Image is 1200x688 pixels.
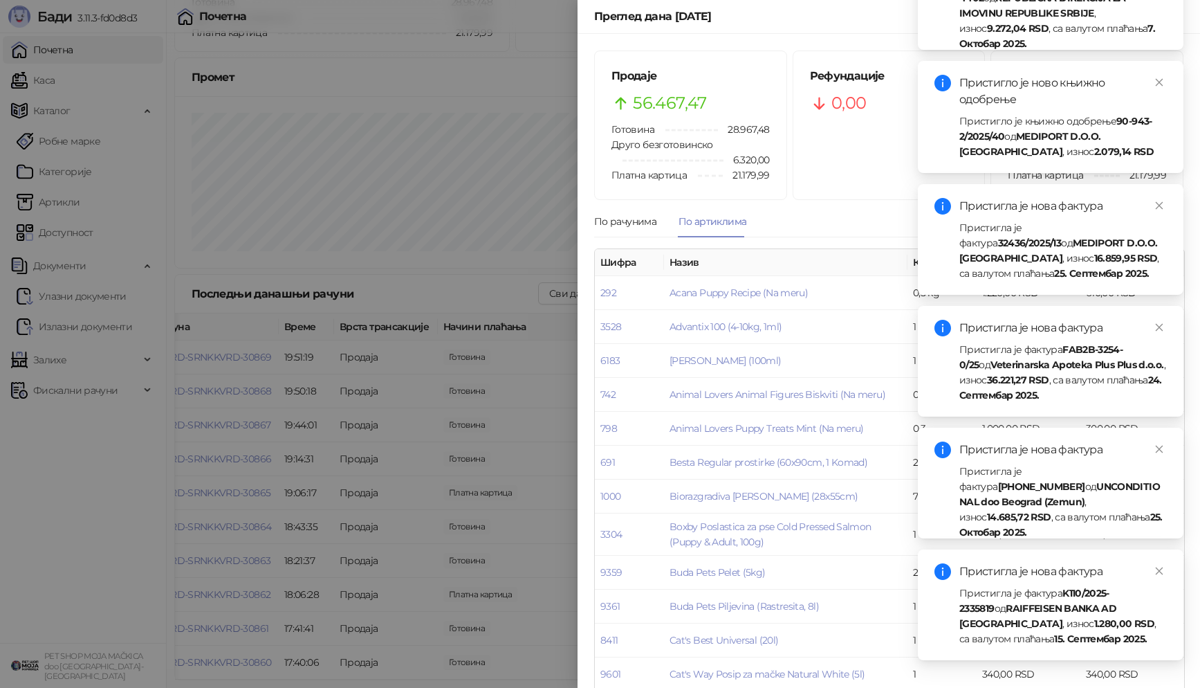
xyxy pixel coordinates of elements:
strong: 25. Октобар 2025. [959,511,1163,538]
strong: 1.280,00 RSD [1094,617,1154,630]
a: 9359 [600,566,622,579]
span: info-circle [934,198,951,215]
th: Количина [907,249,977,276]
a: 798 [600,422,617,435]
a: 292 [600,287,616,299]
span: close [1154,201,1164,210]
div: Пристигла је нова фактура [959,563,1167,580]
a: Acana Puppy Recipe (Na meru) [670,287,808,299]
strong: 14.685,72 RSD [987,511,1051,523]
a: Besta Regular prostirke (60x90cm, 1 Komad) [670,456,867,469]
div: Пристигла је нова фактура [959,198,1167,215]
div: Пристигло је књижно одобрење од , износ [959,114,1167,159]
a: [PERSON_NAME] (100ml) [670,354,782,367]
span: close [1154,444,1164,454]
strong: RAIFFEISEN BANKA AD [GEOGRAPHIC_DATA] [959,602,1116,630]
strong: 90-943-2/2025/40 [959,115,1152,143]
a: Cat's Way Posip za mačke Natural White (5l) [670,668,865,680]
td: 0,1 [907,378,977,412]
div: Преглед дана [DATE] [594,8,1167,25]
a: Close [1152,75,1167,90]
th: Шифра [595,249,664,276]
a: Cat's Best Universal (20l) [670,634,778,646]
strong: 36.221,27 RSD [987,374,1049,386]
a: Advantix 100 (4-10kg, 1ml) [670,320,782,333]
span: info-circle [934,75,951,91]
td: 1 [907,514,977,556]
a: Close [1152,563,1167,579]
div: По рачунима [594,214,656,229]
strong: 25. Септембар 2025. [1054,267,1149,280]
td: 0,3 [907,412,977,446]
strong: K110/2025-2335819 [959,587,1109,615]
div: Пристигла је фактура од , износ , са валутом плаћања [959,220,1167,281]
span: info-circle [934,563,951,580]
span: 0,00 [831,90,866,116]
td: 20 [907,446,977,480]
strong: 9.272,04 RSD [987,22,1049,35]
span: 56.467,47 [633,90,706,116]
strong: 2.079,14 RSD [1094,145,1154,158]
div: Пристигла је нова фактура [959,442,1167,458]
strong: MEDIPORT D.O.O. [GEOGRAPHIC_DATA] [959,130,1100,158]
a: Close [1152,320,1167,335]
a: 1000 [600,490,620,503]
td: 7 [907,480,977,514]
a: Biorazgradiva [PERSON_NAME] (28x55cm) [670,490,858,503]
strong: 24. Септембар 2025. [959,374,1162,401]
span: Друго безготовинско [611,138,713,151]
td: 1 kom [907,624,977,658]
span: close [1154,78,1164,87]
td: 2 [907,556,977,590]
h5: Рефундације [810,68,968,84]
a: Boxby Poslastica za pse Cold Pressed Salmon (Puppy & Adult, 100g) [670,520,871,548]
strong: 15. Септембар 2025. [1054,633,1147,645]
td: 1 [907,344,977,378]
a: 8411 [600,634,618,646]
div: Пристигло је ново књижно одобрење [959,75,1167,108]
a: Animal Lovers Animal Figures Biskviti (Na meru) [670,388,885,401]
a: Buda Pets Pelet (5kg) [670,566,766,579]
span: close [1154,323,1164,332]
a: Animal Lovers Puppy Treats Mint (Na meru) [670,422,864,435]
a: 9601 [600,668,620,680]
strong: 32436/2025/13 [998,237,1062,249]
a: Close [1152,442,1167,457]
div: Пристигла је фактура од , износ , са валутом плаћања [959,586,1167,646]
td: 0,5 kg [907,276,977,310]
td: 1 [907,590,977,624]
a: 3528 [600,320,621,333]
a: 9361 [600,600,620,613]
span: Платна картица [611,169,687,181]
span: 6.320,00 [723,152,770,168]
div: Пристигла је нова фактура [959,320,1167,336]
a: 742 [600,388,616,401]
span: 28.967,48 [718,122,769,137]
div: Пристигла је фактура од , износ , са валутом плаћања [959,342,1167,403]
span: Готовина [611,123,654,136]
a: 6183 [600,354,620,367]
div: По артиклима [679,214,746,229]
strong: Veterinarska Apoteka Plus Plus d.o.o. [990,359,1163,371]
span: close [1154,566,1164,576]
td: 1 [907,310,977,344]
a: 691 [600,456,615,469]
th: Назив [664,249,907,276]
span: 21.179,99 [723,168,769,183]
span: info-circle [934,442,951,458]
div: Пристигла је фактура од , износ , са валутом плаћања [959,464,1167,540]
h5: Продаје [611,68,770,84]
strong: 16.859,95 RSD [1094,252,1158,264]
a: Close [1152,198,1167,213]
strong: [PHONE_NUMBER] [998,480,1085,493]
a: Buda Pets Piljevina (Rastresita, 8l) [670,600,819,613]
strong: UNCONDITIONAL doo Beograd (Zemun) [959,480,1160,508]
span: info-circle [934,320,951,336]
a: 3304 [600,528,622,541]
